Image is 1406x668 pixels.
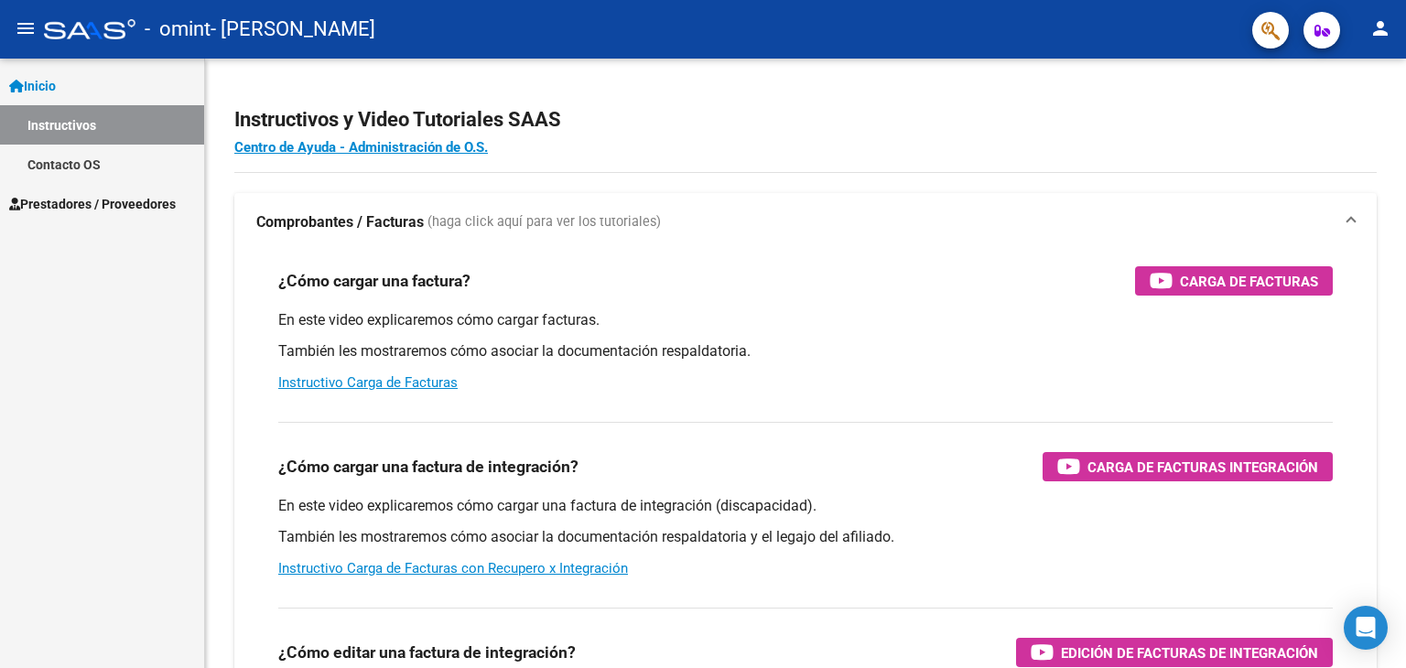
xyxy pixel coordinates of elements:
[1344,606,1388,650] div: Open Intercom Messenger
[427,212,661,232] span: (haga click aquí para ver los tutoriales)
[1135,266,1333,296] button: Carga de Facturas
[1087,456,1318,479] span: Carga de Facturas Integración
[278,310,1333,330] p: En este video explicaremos cómo cargar facturas.
[278,374,458,391] a: Instructivo Carga de Facturas
[278,341,1333,361] p: También les mostraremos cómo asociar la documentación respaldatoria.
[234,193,1377,252] mat-expansion-panel-header: Comprobantes / Facturas (haga click aquí para ver los tutoriales)
[278,496,1333,516] p: En este video explicaremos cómo cargar una factura de integración (discapacidad).
[234,139,488,156] a: Centro de Ayuda - Administración de O.S.
[1061,641,1318,664] span: Edición de Facturas de integración
[278,268,470,294] h3: ¿Cómo cargar una factura?
[278,454,579,479] h3: ¿Cómo cargar una factura de integración?
[211,9,375,49] span: - [PERSON_NAME]
[278,560,628,576] a: Instructivo Carga de Facturas con Recupero x Integración
[1180,270,1318,293] span: Carga de Facturas
[234,102,1377,137] h2: Instructivos y Video Tutoriales SAAS
[278,640,576,665] h3: ¿Cómo editar una factura de integración?
[278,527,1333,547] p: También les mostraremos cómo asociar la documentación respaldatoria y el legajo del afiliado.
[145,9,211,49] span: - omint
[256,212,424,232] strong: Comprobantes / Facturas
[9,76,56,96] span: Inicio
[9,194,176,214] span: Prestadores / Proveedores
[15,17,37,39] mat-icon: menu
[1016,638,1333,667] button: Edición de Facturas de integración
[1043,452,1333,481] button: Carga de Facturas Integración
[1369,17,1391,39] mat-icon: person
